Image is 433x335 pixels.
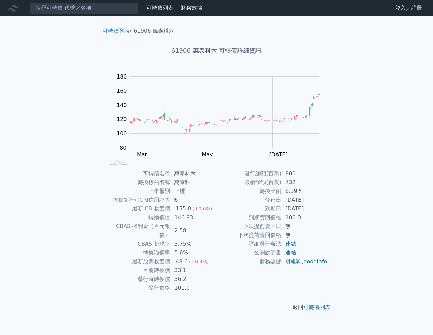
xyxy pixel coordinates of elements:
td: 萬泰科 [170,178,216,187]
td: 發行日 [216,196,281,204]
td: , [281,257,328,266]
td: 100.0 [281,213,328,222]
td: 轉換標的名稱 [105,178,170,187]
tspan: May [202,151,213,158]
g: Chart [113,73,330,172]
li: 61906 萬泰科六 [134,27,174,35]
td: 發行時轉換價 [105,275,170,284]
td: 轉換比例 [216,187,281,196]
a: 可轉債列表 [303,304,330,310]
td: 33.1 [170,266,216,275]
tspan: [DATE] [269,151,288,158]
td: 轉換溢價率 [105,248,170,257]
td: 上櫃 [170,187,216,196]
tspan: Mar [137,151,147,158]
input: 搜尋可轉債 代號／名稱 [30,2,138,14]
td: 可轉債名稱 [105,169,170,178]
tspan: 180 [117,73,127,80]
td: CBAS 權利金（百元報價） [105,222,170,240]
td: 財務數據 [216,257,281,266]
tspan: 120 [117,116,127,122]
a: 可轉債列表 [146,5,173,11]
td: 最新 CB 收盤價 [105,204,170,213]
td: CBAS 折現率 [105,240,170,248]
a: 連結 [285,241,296,247]
td: 無 [281,231,328,240]
a: 可轉債列表 [103,28,130,34]
div: 155.0 [174,204,192,213]
span: (+0.4%) [189,259,209,264]
td: 公開說明書 [216,248,281,257]
td: 轉換價值 [105,213,170,222]
td: 下次提前賣回日 [216,222,281,231]
td: 5.6% [170,248,216,257]
td: 發行總額(百萬) [216,169,281,178]
tspan: 80 [120,144,126,151]
td: 最新餘額(百萬) [216,178,281,187]
td: 6 [170,196,216,204]
td: 3.75% [170,240,216,248]
td: 36.2 [170,275,216,284]
a: 財報狗 [285,258,302,265]
td: 上市櫃別 [105,187,170,196]
td: 8.39% [281,187,328,196]
a: 財務數據 [181,5,202,11]
span: (+0.6%) [192,206,212,211]
td: 到期日 [216,204,281,213]
td: 目前轉換價 [105,266,170,275]
td: 146.83 [170,213,216,222]
td: 無 [281,222,328,231]
td: [DATE] [281,196,328,204]
td: 發行價格 [105,284,170,292]
td: 詳細發行辦法 [216,240,281,248]
div: 48.6 [174,257,189,266]
tspan: 160 [117,88,127,94]
tspan: 140 [117,102,127,108]
h1: 61906 萬泰科六 可轉債詳細資訊 [97,46,336,55]
li: › [103,27,132,35]
a: goodinfo [303,258,327,265]
td: 732 [281,178,328,187]
td: 800 [281,169,328,178]
a: 登入／註冊 [390,3,428,14]
td: 下次提前賣回價格 [216,231,281,240]
td: 到期賣回價格 [216,213,281,222]
td: 101.0 [170,284,216,292]
td: 萬泰科六 [170,169,216,178]
td: 最新股票收盤價 [105,257,170,266]
td: 2.58 [170,222,216,240]
p: 返回 [97,303,336,311]
a: 連結 [285,249,296,256]
td: [DATE] [281,204,328,213]
td: 擔保銀行/TCRI信用評等 [105,196,170,204]
tspan: 100 [117,130,127,137]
